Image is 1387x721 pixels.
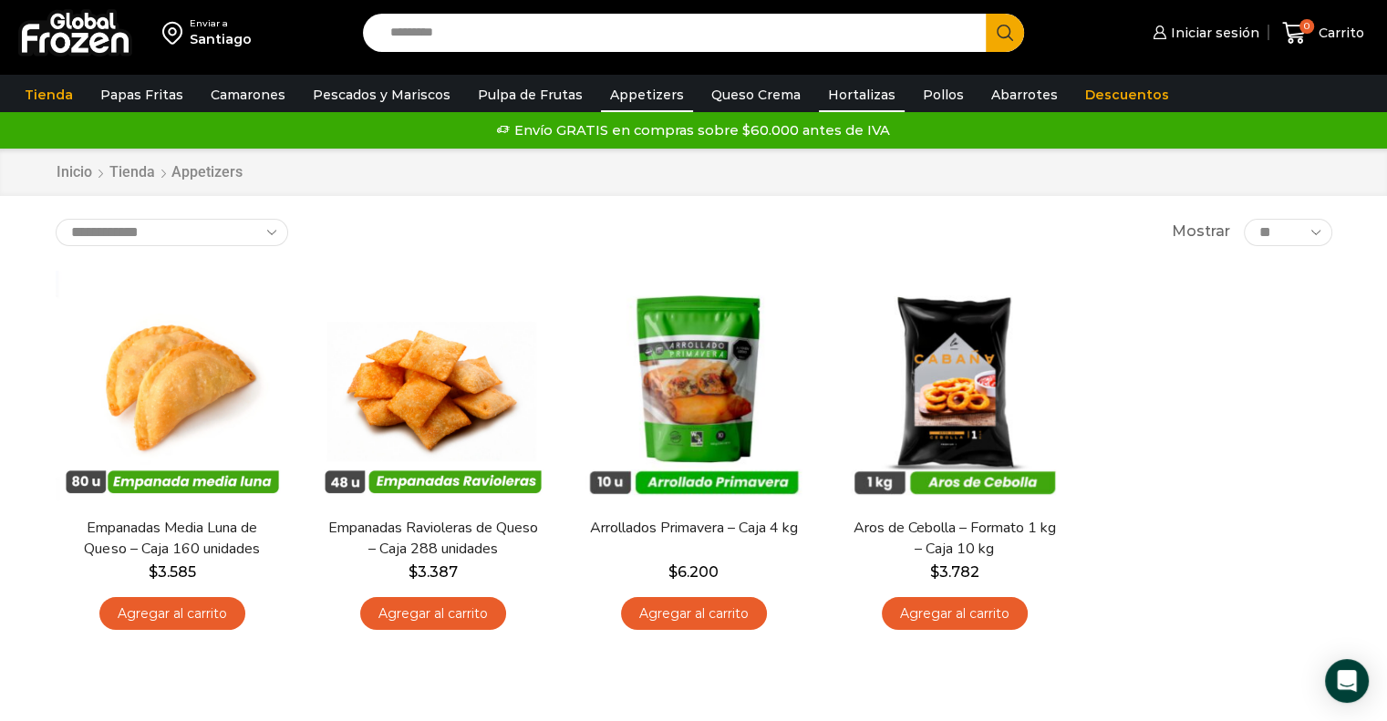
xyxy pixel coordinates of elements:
div: Santiago [190,30,252,48]
a: Abarrotes [982,77,1067,112]
a: Iniciar sesión [1148,15,1259,51]
a: Inicio [56,162,93,183]
span: $ [149,563,158,581]
span: $ [930,563,939,581]
span: Mostrar [1172,221,1230,242]
nav: Breadcrumb [56,162,243,183]
bdi: 3.387 [409,563,458,581]
a: Agregar al carrito: “Empanadas Ravioleras de Queso - Caja 288 unidades” [360,597,506,631]
div: Open Intercom Messenger [1325,659,1369,703]
bdi: 3.585 [149,563,196,581]
bdi: 6.200 [668,563,719,581]
a: Papas Fritas [91,77,192,112]
a: Aros de Cebolla – Formato 1 kg – Caja 10 kg [849,518,1059,560]
button: Search button [986,14,1024,52]
a: Agregar al carrito: “Aros de Cebolla - Formato 1 kg - Caja 10 kg” [882,597,1028,631]
span: Iniciar sesión [1166,24,1259,42]
bdi: 3.782 [930,563,979,581]
a: 0 Carrito [1278,12,1369,55]
div: Enviar a [190,17,252,30]
span: 0 [1299,19,1314,34]
span: Carrito [1314,24,1364,42]
a: Appetizers [601,77,693,112]
a: Descuentos [1076,77,1178,112]
a: Hortalizas [819,77,905,112]
a: Agregar al carrito: “Empanadas Media Luna de Queso - Caja 160 unidades” [99,597,245,631]
a: Pescados y Mariscos [304,77,460,112]
img: address-field-icon.svg [162,17,190,48]
span: $ [668,563,678,581]
a: Pollos [914,77,973,112]
select: Pedido de la tienda [56,219,288,246]
a: Agregar al carrito: “Arrollados Primavera - Caja 4 kg” [621,597,767,631]
a: Pulpa de Frutas [469,77,592,112]
a: Tienda [109,162,156,183]
a: Tienda [16,77,82,112]
a: Arrollados Primavera – Caja 4 kg [588,518,798,539]
a: Empanadas Media Luna de Queso – Caja 160 unidades [67,518,276,560]
h1: Appetizers [171,163,243,180]
a: Empanadas Ravioleras de Queso – Caja 288 unidades [327,518,537,560]
a: Queso Crema [702,77,810,112]
a: Camarones [202,77,295,112]
span: $ [409,563,418,581]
